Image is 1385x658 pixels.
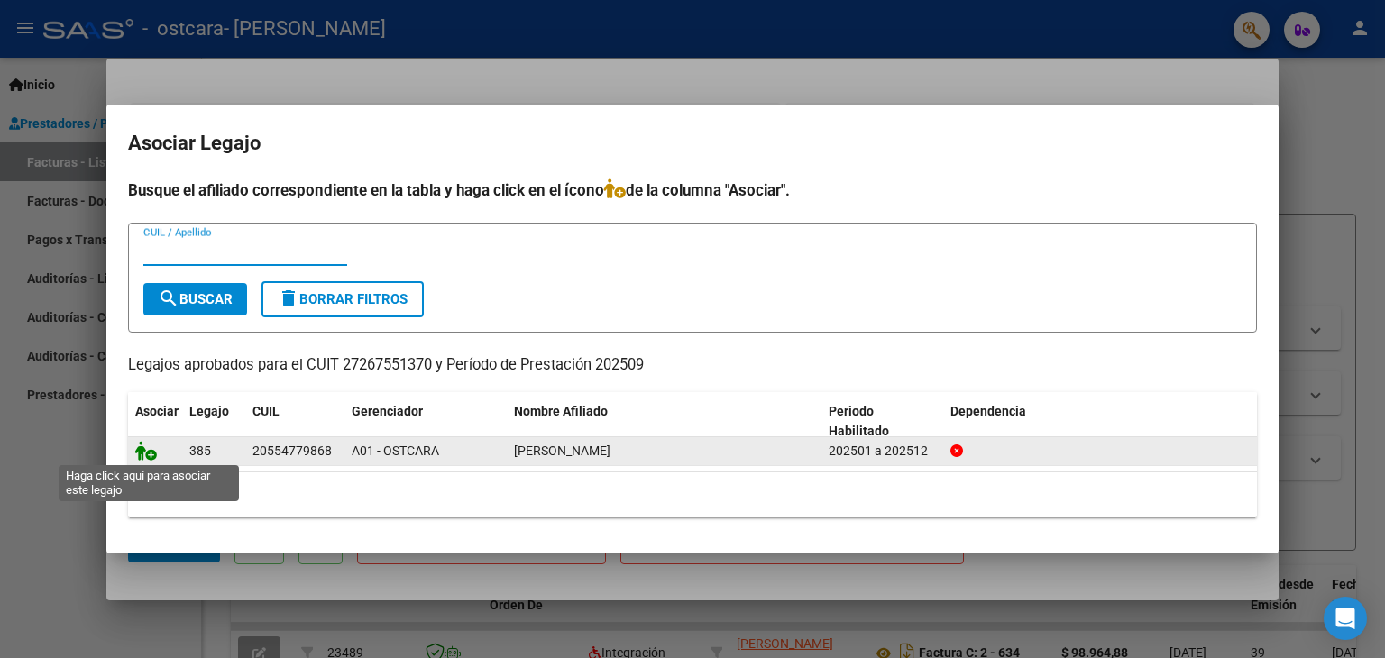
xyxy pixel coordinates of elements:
[352,443,439,458] span: A01 - OSTCARA
[261,281,424,317] button: Borrar Filtros
[128,472,1257,517] div: 1 registros
[252,404,280,418] span: CUIL
[158,291,233,307] span: Buscar
[1324,597,1367,640] div: Open Intercom Messenger
[245,392,344,452] datatable-header-cell: CUIL
[182,392,245,452] datatable-header-cell: Legajo
[135,404,179,418] span: Asociar
[514,404,608,418] span: Nombre Afiliado
[189,443,211,458] span: 385
[352,404,423,418] span: Gerenciador
[943,392,1258,452] datatable-header-cell: Dependencia
[278,288,299,309] mat-icon: delete
[128,392,182,452] datatable-header-cell: Asociar
[829,404,889,439] span: Periodo Habilitado
[514,443,610,458] span: CIRIGLIANO MANZAN MATEO
[278,291,408,307] span: Borrar Filtros
[252,441,332,462] div: 20554779868
[507,392,821,452] datatable-header-cell: Nombre Afiliado
[344,392,507,452] datatable-header-cell: Gerenciador
[128,126,1257,160] h2: Asociar Legajo
[143,283,247,315] button: Buscar
[821,392,943,452] datatable-header-cell: Periodo Habilitado
[950,404,1026,418] span: Dependencia
[128,354,1257,377] p: Legajos aprobados para el CUIT 27267551370 y Período de Prestación 202509
[189,404,229,418] span: Legajo
[128,178,1257,202] h4: Busque el afiliado correspondiente en la tabla y haga click en el ícono de la columna "Asociar".
[829,441,936,462] div: 202501 a 202512
[158,288,179,309] mat-icon: search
